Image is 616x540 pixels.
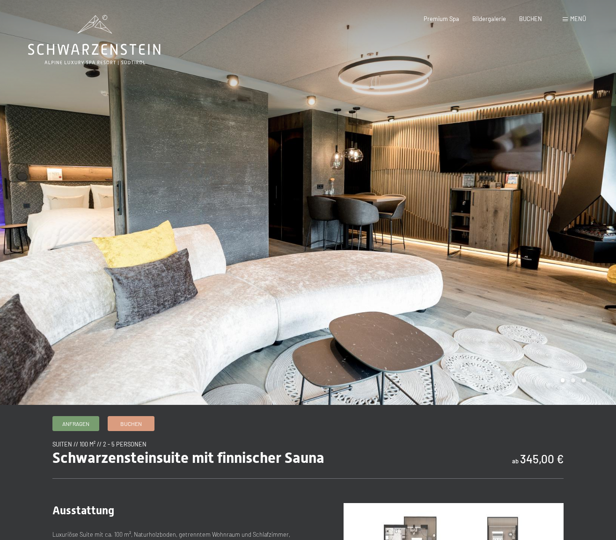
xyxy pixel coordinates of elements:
b: 345,00 € [520,452,564,466]
span: ab [512,457,519,465]
a: Bildergalerie [472,15,506,22]
span: Menü [570,15,586,22]
a: Anfragen [53,417,99,431]
a: BUCHEN [519,15,542,22]
span: Anfragen [62,420,89,428]
span: Schwarzensteinsuite mit finnischer Sauna [52,449,324,467]
span: Buchen [120,420,142,428]
span: Ausstattung [52,504,114,517]
a: Premium Spa [424,15,459,22]
span: Suiten // 100 m² // 2 - 5 Personen [52,440,147,448]
a: Buchen [108,417,154,431]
